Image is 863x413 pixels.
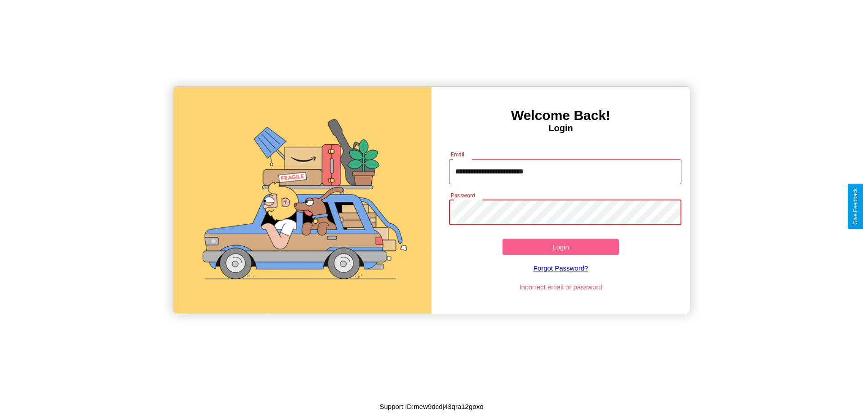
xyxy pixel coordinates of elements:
[431,123,690,133] h4: Login
[445,255,677,281] a: Forgot Password?
[451,151,465,158] label: Email
[503,239,619,255] button: Login
[380,400,484,413] p: Support ID: mew9dcdj43qra12goxo
[852,188,859,225] div: Give Feedback
[431,108,690,123] h3: Welcome Back!
[451,191,475,199] label: Password
[445,281,677,293] p: Incorrect email or password
[173,87,431,314] img: gif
